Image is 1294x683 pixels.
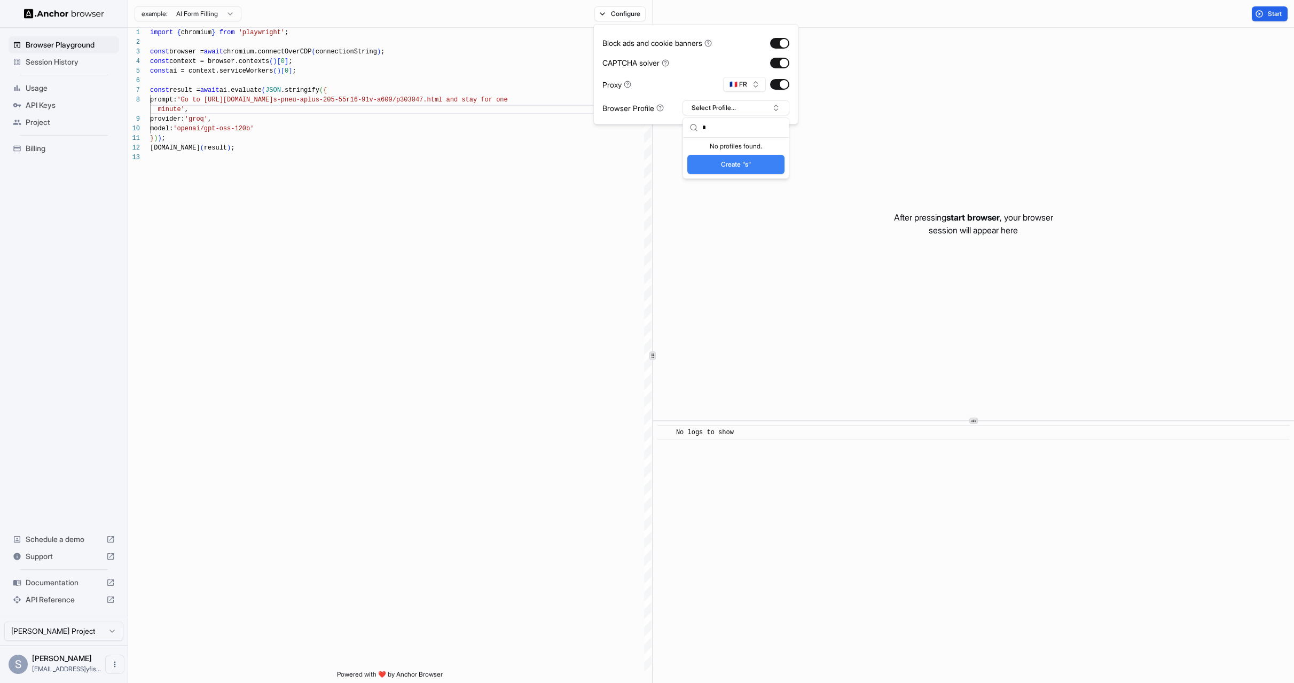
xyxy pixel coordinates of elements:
[128,114,140,124] div: 9
[9,591,119,608] div: API Reference
[185,106,189,113] span: ,
[150,67,169,75] span: const
[128,28,140,37] div: 1
[150,125,173,132] span: model:
[128,124,140,134] div: 10
[142,10,168,18] span: example:
[32,654,92,663] span: Shuhao Zhang
[946,212,1000,223] span: start browser
[223,48,312,56] span: chromium.connectOverCDP
[288,67,292,75] span: ]
[269,58,273,65] span: (
[211,29,215,36] span: }
[128,95,140,105] div: 8
[281,87,319,94] span: .stringify
[285,67,288,75] span: 0
[208,115,211,123] span: ,
[227,144,231,152] span: )
[323,87,327,94] span: {
[128,134,140,143] div: 11
[337,670,443,683] span: Powered with ❤️ by Anchor Browser
[239,29,285,36] span: 'playwright'
[150,58,169,65] span: const
[150,135,154,142] span: }
[169,48,204,56] span: browser =
[162,135,166,142] span: ;
[311,48,315,56] span: (
[204,48,223,56] span: await
[181,29,212,36] span: chromium
[128,76,140,85] div: 6
[169,67,273,75] span: ai = context.serviceWorkers
[288,58,292,65] span: ;
[128,66,140,76] div: 5
[169,58,269,65] span: context = browser.contexts
[9,80,119,97] div: Usage
[683,100,789,115] button: Select Profile...
[26,83,115,93] span: Usage
[24,9,104,19] img: Anchor Logo
[150,96,177,104] span: prompt:
[26,534,102,545] span: Schedule a demo
[377,48,381,56] span: )
[277,67,281,75] span: )
[687,155,785,174] button: Create "s"
[185,115,208,123] span: 'groq'
[26,100,115,111] span: API Keys
[150,29,173,36] span: import
[683,138,789,178] div: Suggestions
[154,135,158,142] span: )
[683,138,789,153] div: No profiles found.
[273,96,465,104] span: s-pneu-aplus-205-55r16-91v-a609/p303047.html and s
[316,48,377,56] span: connectionString
[158,106,184,113] span: minute'
[128,37,140,47] div: 2
[26,143,115,154] span: Billing
[26,57,115,67] span: Session History
[26,577,102,588] span: Documentation
[231,144,234,152] span: ;
[602,79,631,90] div: Proxy
[894,211,1053,237] p: After pressing , your browser session will appear here
[200,87,219,94] span: await
[9,53,119,70] div: Session History
[9,114,119,131] div: Project
[26,551,102,562] span: Support
[663,427,668,438] span: ​
[128,47,140,57] div: 3
[177,29,181,36] span: {
[158,135,161,142] span: )
[281,67,285,75] span: [
[9,574,119,591] div: Documentation
[602,103,664,114] div: Browser Profile
[200,144,204,152] span: (
[9,140,119,157] div: Billing
[9,655,28,674] div: S
[676,429,734,436] span: No logs to show
[285,29,288,36] span: ;
[26,117,115,128] span: Project
[177,96,273,104] span: 'Go to [URL][DOMAIN_NAME]
[26,594,102,605] span: API Reference
[219,87,262,94] span: ai.evaluate
[466,96,508,104] span: tay for one
[281,58,285,65] span: 0
[594,6,646,21] button: Configure
[105,655,124,674] button: Open menu
[262,87,265,94] span: (
[9,531,119,548] div: Schedule a demo
[285,58,288,65] span: ]
[128,57,140,66] div: 4
[219,29,235,36] span: from
[292,67,296,75] span: ;
[128,153,140,162] div: 13
[32,665,101,673] span: shuhao@tinyfish.io
[9,548,119,565] div: Support
[150,115,185,123] span: provider:
[602,37,712,49] div: Block ads and cookie banners
[128,85,140,95] div: 7
[26,40,115,50] span: Browser Playground
[1268,10,1283,18] span: Start
[169,87,200,94] span: result =
[1252,6,1288,21] button: Start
